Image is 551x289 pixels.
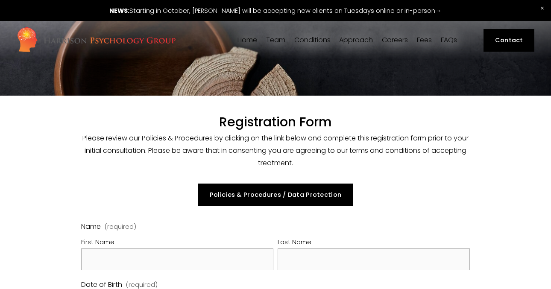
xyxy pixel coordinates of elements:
[484,29,534,52] a: Contact
[266,37,285,44] span: Team
[266,36,285,44] a: folder dropdown
[294,37,331,44] span: Conditions
[417,36,432,44] a: Fees
[81,114,469,130] h1: Registration Form
[339,36,373,44] a: folder dropdown
[382,36,408,44] a: Careers
[237,36,257,44] a: Home
[294,36,331,44] a: folder dropdown
[441,36,457,44] a: FAQs
[278,236,470,248] div: Last Name
[105,224,136,230] span: (required)
[17,26,176,54] img: Harrison Psychology Group
[198,184,352,206] a: Policies & Procedures / Data Protection
[339,37,373,44] span: Approach
[81,132,469,169] p: Please review our Policies & Procedures by clicking on the link below and complete this registrat...
[81,236,273,248] div: First Name
[81,221,101,233] span: Name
